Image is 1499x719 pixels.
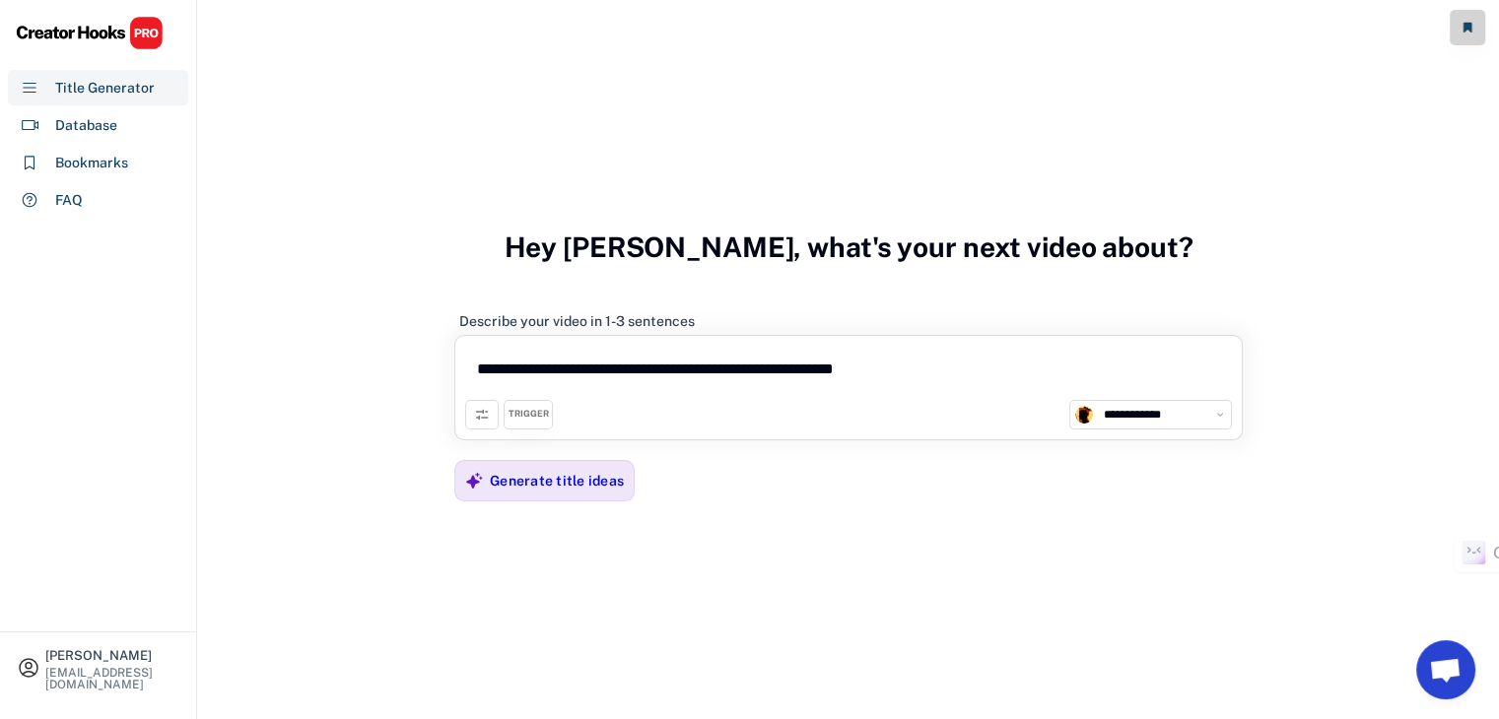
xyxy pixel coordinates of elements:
[509,408,549,421] div: TRIGGER
[55,153,128,173] div: Bookmarks
[1075,406,1093,424] img: channels4_profile.jpg
[505,210,1193,285] h3: Hey [PERSON_NAME], what's your next video about?
[1416,640,1475,699] a: Open chat
[45,649,179,662] div: [PERSON_NAME]
[55,115,117,136] div: Database
[45,667,179,690] div: [EMAIL_ADDRESS][DOMAIN_NAME]
[459,312,695,330] div: Describe your video in 1-3 sentences
[490,472,624,490] div: Generate title ideas
[55,78,155,98] div: Title Generator
[16,16,164,50] img: CHPRO%20Logo.svg
[55,190,83,211] div: FAQ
